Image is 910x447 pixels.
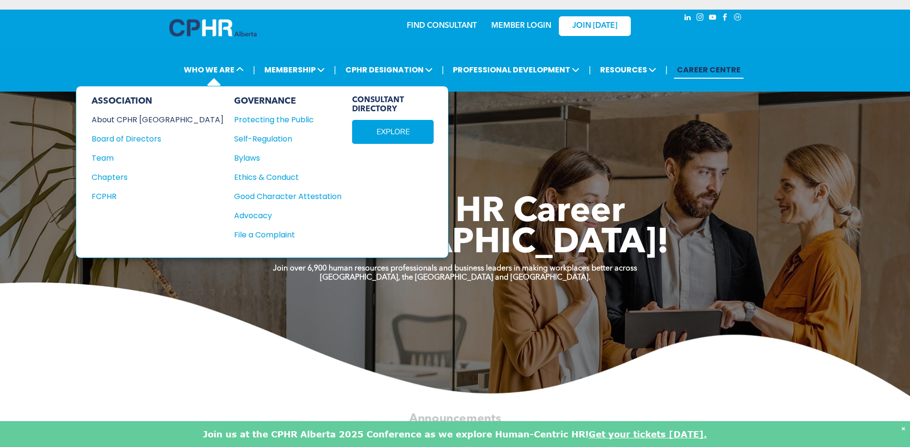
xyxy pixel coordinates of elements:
[234,171,331,183] div: Ethics & Conduct
[234,152,331,164] div: Bylaws
[92,152,224,164] a: Team
[234,190,331,202] div: Good Character Attestation
[92,133,211,145] div: Board of Directors
[92,171,211,183] div: Chapters
[203,429,589,439] font: Join us at the CPHR Alberta 2025 Conference as we explore Human-Centric HR!
[352,120,434,144] a: EXPLORE
[169,19,257,36] img: A blue and white logo for cp alberta
[92,190,224,202] a: FCPHR
[241,226,669,261] span: To [GEOGRAPHIC_DATA]!
[181,61,247,79] span: WHO WE ARE
[559,16,631,36] a: JOIN [DATE]
[572,22,617,31] span: JOIN [DATE]
[234,190,342,202] a: Good Character Attestation
[234,152,342,164] a: Bylaws
[708,12,718,25] a: youtube
[589,429,707,439] a: Get your tickets [DATE].
[334,60,336,80] li: |
[589,60,591,80] li: |
[733,12,743,25] a: Social network
[285,195,625,230] span: Take Your HR Career
[234,229,342,241] a: File a Complaint
[352,96,434,114] span: CONSULTANT DIRECTORY
[683,12,693,25] a: linkedin
[491,22,551,30] a: MEMBER LOGIN
[597,61,659,79] span: RESOURCES
[234,171,342,183] a: Ethics & Conduct
[234,96,342,106] div: GOVERNANCE
[695,12,706,25] a: instagram
[92,152,211,164] div: Team
[92,171,224,183] a: Chapters
[720,12,731,25] a: facebook
[92,114,211,126] div: About CPHR [GEOGRAPHIC_DATA]
[234,114,342,126] a: Protecting the Public
[320,274,591,282] strong: [GEOGRAPHIC_DATA], the [GEOGRAPHIC_DATA] and [GEOGRAPHIC_DATA].
[253,60,255,80] li: |
[234,133,331,145] div: Self-Regulation
[674,61,744,79] a: CAREER CENTRE
[234,133,342,145] a: Self-Regulation
[92,190,211,202] div: FCPHR
[273,265,637,272] strong: Join over 6,900 human resources professionals and business leaders in making workplaces better ac...
[409,413,501,424] span: Announcements
[92,114,224,126] a: About CPHR [GEOGRAPHIC_DATA]
[92,133,224,145] a: Board of Directors
[234,229,331,241] div: File a Complaint
[234,210,342,222] a: Advocacy
[234,114,331,126] div: Protecting the Public
[234,210,331,222] div: Advocacy
[901,423,905,433] div: Dismiss notification
[442,60,444,80] li: |
[665,60,668,80] li: |
[407,22,477,30] a: FIND CONSULTANT
[92,96,224,106] div: ASSOCIATION
[450,61,582,79] span: PROFESSIONAL DEVELOPMENT
[343,61,436,79] span: CPHR DESIGNATION
[261,61,328,79] span: MEMBERSHIP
